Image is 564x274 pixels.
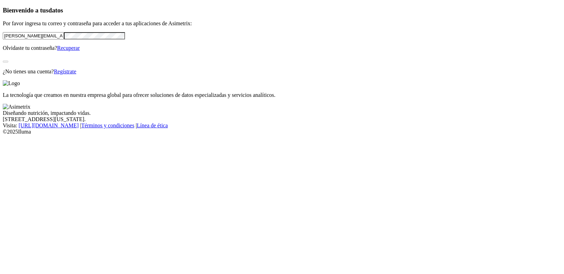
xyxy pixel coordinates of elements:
a: Regístrate [54,68,76,74]
a: [URL][DOMAIN_NAME] [19,122,79,128]
p: Por favor ingresa tu correo y contraseña para acceder a tus aplicaciones de Asimetrix: [3,20,561,27]
div: Diseñando nutrición, impactando vidas. [3,110,561,116]
div: Visita : | | [3,122,561,129]
input: Tu correo [3,32,64,39]
p: ¿No tienes una cuenta? [3,68,561,75]
a: Recuperar [57,45,80,51]
a: Línea de ética [137,122,168,128]
img: Asimetrix [3,104,30,110]
img: Logo [3,80,20,86]
span: datos [48,7,63,14]
a: Términos y condiciones [81,122,134,128]
p: Olvidaste tu contraseña? [3,45,561,51]
div: [STREET_ADDRESS][US_STATE]. [3,116,561,122]
h3: Bienvenido a tus [3,7,561,14]
p: La tecnología que creamos en nuestra empresa global para ofrecer soluciones de datos especializad... [3,92,561,98]
div: © 2025 Iluma [3,129,561,135]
